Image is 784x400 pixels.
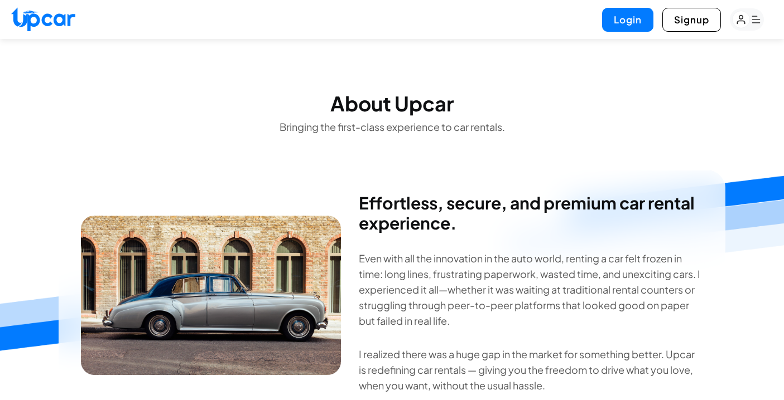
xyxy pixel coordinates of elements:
[205,119,580,135] p: Bringing the first-class experience to car rentals.
[11,7,75,31] img: Upcar Logo
[359,251,703,329] p: Even with all the innovation in the auto world, renting a car felt frozen in time: long lines, fr...
[81,216,341,374] img: Founder
[602,8,653,32] button: Login
[359,347,703,393] p: I realized there was a huge gap in the market for something better. Upcar is redefining car renta...
[662,8,721,32] button: Signup
[359,193,703,233] blockquote: Effortless, secure, and premium car rental experience.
